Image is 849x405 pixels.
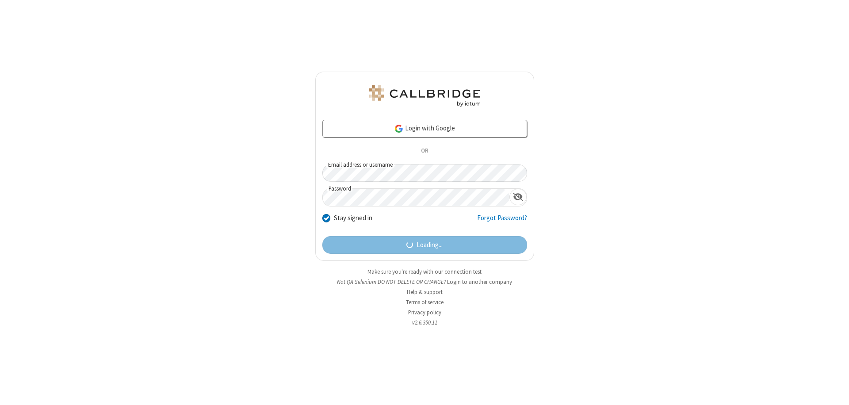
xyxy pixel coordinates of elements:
input: Email address or username [322,164,527,182]
li: v2.6.350.11 [315,318,534,327]
a: Terms of service [406,298,444,306]
a: Make sure you're ready with our connection test [367,268,482,275]
img: google-icon.png [394,124,404,134]
img: QA Selenium DO NOT DELETE OR CHANGE [367,85,482,107]
input: Password [323,189,509,206]
button: Loading... [322,236,527,254]
span: OR [417,145,432,157]
span: Loading... [417,240,443,250]
label: Stay signed in [334,213,372,223]
div: Show password [509,189,527,205]
a: Login with Google [322,120,527,138]
button: Login to another company [447,278,512,286]
li: Not QA Selenium DO NOT DELETE OR CHANGE? [315,278,534,286]
a: Privacy policy [408,309,441,316]
a: Forgot Password? [477,213,527,230]
a: Help & support [407,288,443,296]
